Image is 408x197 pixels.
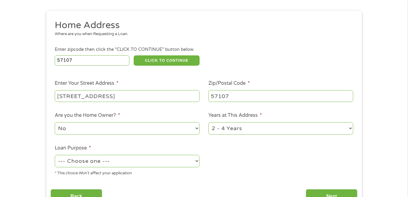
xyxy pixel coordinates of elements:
div: * This choice Won’t affect your application [55,168,200,176]
div: Where are you when Requesting a Loan. [55,31,349,37]
input: 1 Main Street [55,90,200,102]
div: Enter zipcode then click the "CLICK TO CONTINUE" button below. [55,46,353,53]
h2: Home Address [55,19,349,31]
input: Enter Zipcode (e.g 01510) [55,55,129,66]
label: Enter Your Street Address [55,80,119,87]
label: Zip/Postal Code [208,80,250,87]
label: Loan Purpose [55,145,91,151]
button: CLICK TO CONTINUE [134,55,200,66]
label: Are you the Home Owner? [55,112,120,119]
label: Years at This Address [208,112,262,119]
